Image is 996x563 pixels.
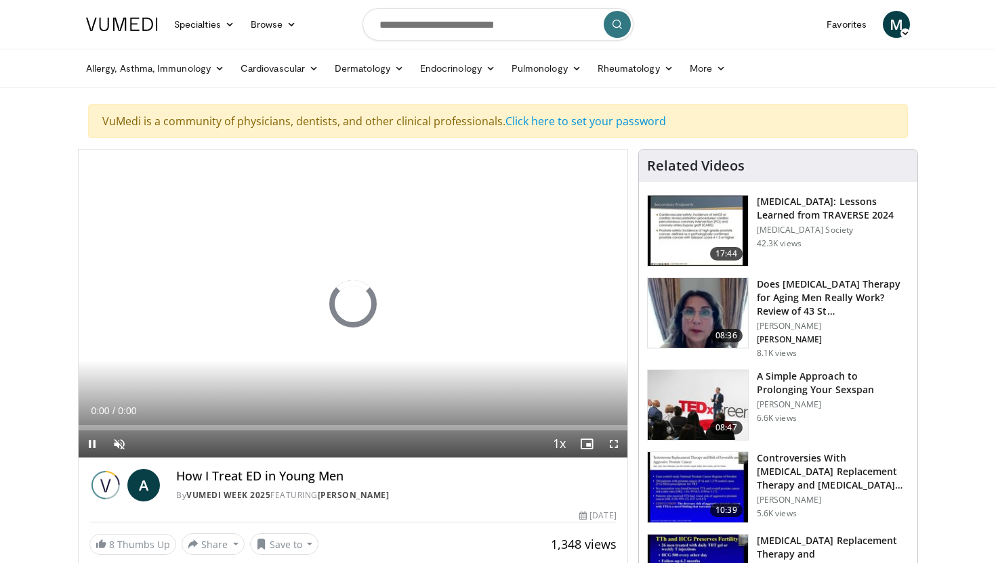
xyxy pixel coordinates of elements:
[710,503,743,517] span: 10:39
[648,196,748,266] img: 1317c62a-2f0d-4360-bee0-b1bff80fed3c.150x105_q85_crop-smart_upscale.jpg
[710,421,743,434] span: 08:47
[648,452,748,522] img: 418933e4-fe1c-4c2e-be56-3ce3ec8efa3b.150x105_q85_crop-smart_upscale.jpg
[79,430,106,457] button: Pause
[647,369,909,441] a: 08:47 A Simple Approach to Prolonging Your Sexspan [PERSON_NAME] 6.6K views
[79,425,627,430] div: Progress Bar
[647,195,909,267] a: 17:44 [MEDICAL_DATA]: Lessons Learned from TRAVERSE 2024 [MEDICAL_DATA] Society 42.3K views
[710,247,743,261] span: 17:44
[89,534,176,555] a: 8 Thumbs Up
[127,469,160,501] a: A
[757,277,909,318] h3: Does [MEDICAL_DATA] Therapy for Aging Men Really Work? Review of 43 St…
[186,489,270,501] a: Vumedi Week 2025
[600,430,627,457] button: Fullscreen
[88,104,908,138] div: VuMedi is a community of physicians, dentists, and other clinical professionals.
[757,451,909,492] h3: Controversies With [MEDICAL_DATA] Replacement Therapy and [MEDICAL_DATA] Can…
[647,451,909,523] a: 10:39 Controversies With [MEDICAL_DATA] Replacement Therapy and [MEDICAL_DATA] Can… [PERSON_NAME]...
[166,11,243,38] a: Specialties
[176,469,617,484] h4: How I Treat ED in Young Men
[757,413,797,424] p: 6.6K views
[757,321,909,332] p: [PERSON_NAME]
[243,11,305,38] a: Browse
[757,334,909,345] p: [PERSON_NAME]
[182,533,245,555] button: Share
[118,405,136,416] span: 0:00
[503,55,589,82] a: Pulmonology
[757,508,797,519] p: 5.6K views
[573,430,600,457] button: Enable picture-in-picture mode
[327,55,412,82] a: Dermatology
[579,510,616,522] div: [DATE]
[883,11,910,38] a: M
[232,55,327,82] a: Cardiovascular
[412,55,503,82] a: Endocrinology
[79,150,627,458] video-js: Video Player
[648,370,748,441] img: c4bd4661-e278-4c34-863c-57c104f39734.150x105_q85_crop-smart_upscale.jpg
[757,348,797,359] p: 8.1K views
[589,55,682,82] a: Rheumatology
[648,278,748,348] img: 4d4bce34-7cbb-4531-8d0c-5308a71d9d6c.150x105_q85_crop-smart_upscale.jpg
[757,399,909,410] p: [PERSON_NAME]
[647,158,745,174] h4: Related Videos
[757,195,909,222] h3: [MEDICAL_DATA]: Lessons Learned from TRAVERSE 2024
[106,430,133,457] button: Unmute
[757,225,909,235] p: [MEDICAL_DATA] Society
[318,489,390,501] a: [PERSON_NAME]
[551,536,617,552] span: 1,348 views
[647,277,909,359] a: 08:36 Does [MEDICAL_DATA] Therapy for Aging Men Really Work? Review of 43 St… [PERSON_NAME] [PERS...
[710,329,743,342] span: 08:36
[546,430,573,457] button: Playback Rate
[250,533,319,555] button: Save to
[682,55,734,82] a: More
[112,405,115,416] span: /
[757,369,909,397] h3: A Simple Approach to Prolonging Your Sexspan
[818,11,875,38] a: Favorites
[89,469,122,501] img: Vumedi Week 2025
[176,489,617,501] div: By FEATURING
[757,238,802,249] p: 42.3K views
[757,495,909,505] p: [PERSON_NAME]
[109,538,115,551] span: 8
[91,405,109,416] span: 0:00
[505,114,666,129] a: Click here to set your password
[78,55,232,82] a: Allergy, Asthma, Immunology
[362,8,634,41] input: Search topics, interventions
[86,18,158,31] img: VuMedi Logo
